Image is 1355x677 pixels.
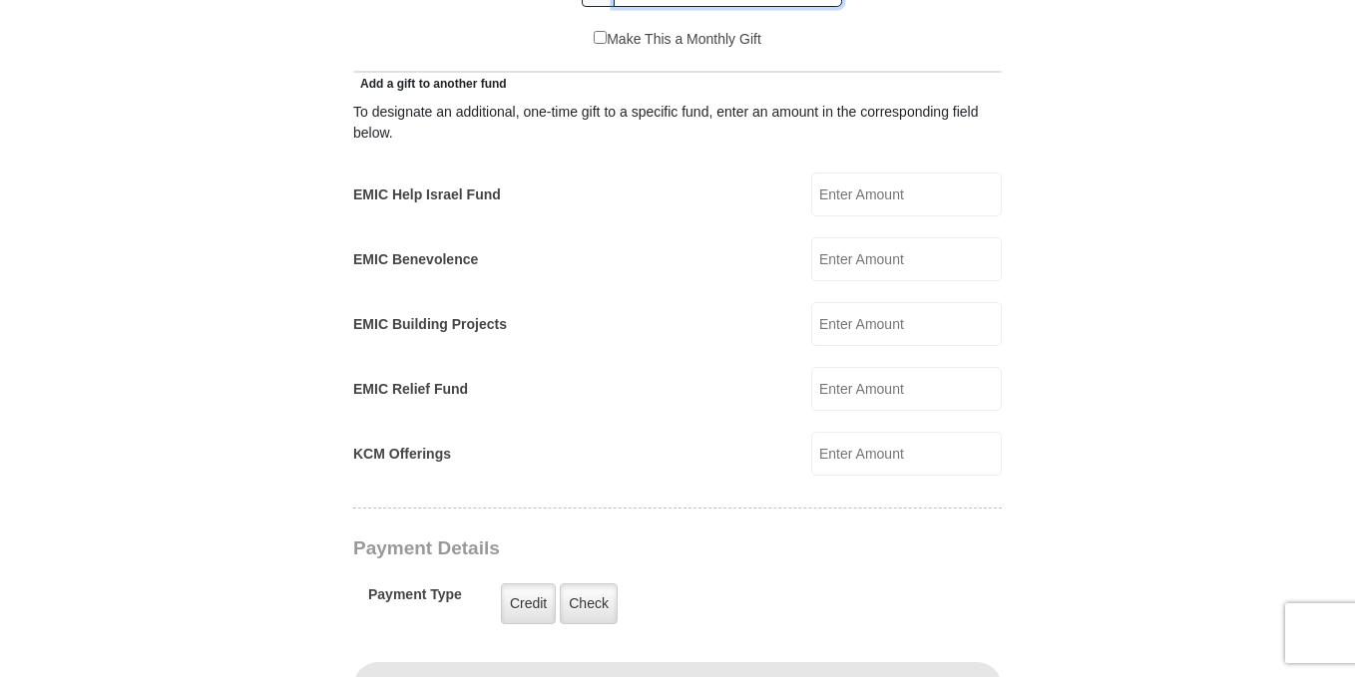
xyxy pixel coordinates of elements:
[353,314,507,335] label: EMIC Building Projects
[353,184,501,205] label: EMIC Help Israel Fund
[594,31,607,44] input: Make This a Monthly Gift
[353,537,862,560] h3: Payment Details
[501,583,556,624] label: Credit
[353,77,507,91] span: Add a gift to another fund
[811,172,1002,216] input: Enter Amount
[353,102,1002,144] div: To designate an additional, one-time gift to a specific fund, enter an amount in the correspondin...
[560,583,618,624] label: Check
[811,302,1002,346] input: Enter Amount
[811,367,1002,411] input: Enter Amount
[368,586,462,613] h5: Payment Type
[811,432,1002,476] input: Enter Amount
[353,379,468,400] label: EMIC Relief Fund
[353,444,451,465] label: KCM Offerings
[811,237,1002,281] input: Enter Amount
[353,249,478,270] label: EMIC Benevolence
[594,29,761,50] label: Make This a Monthly Gift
